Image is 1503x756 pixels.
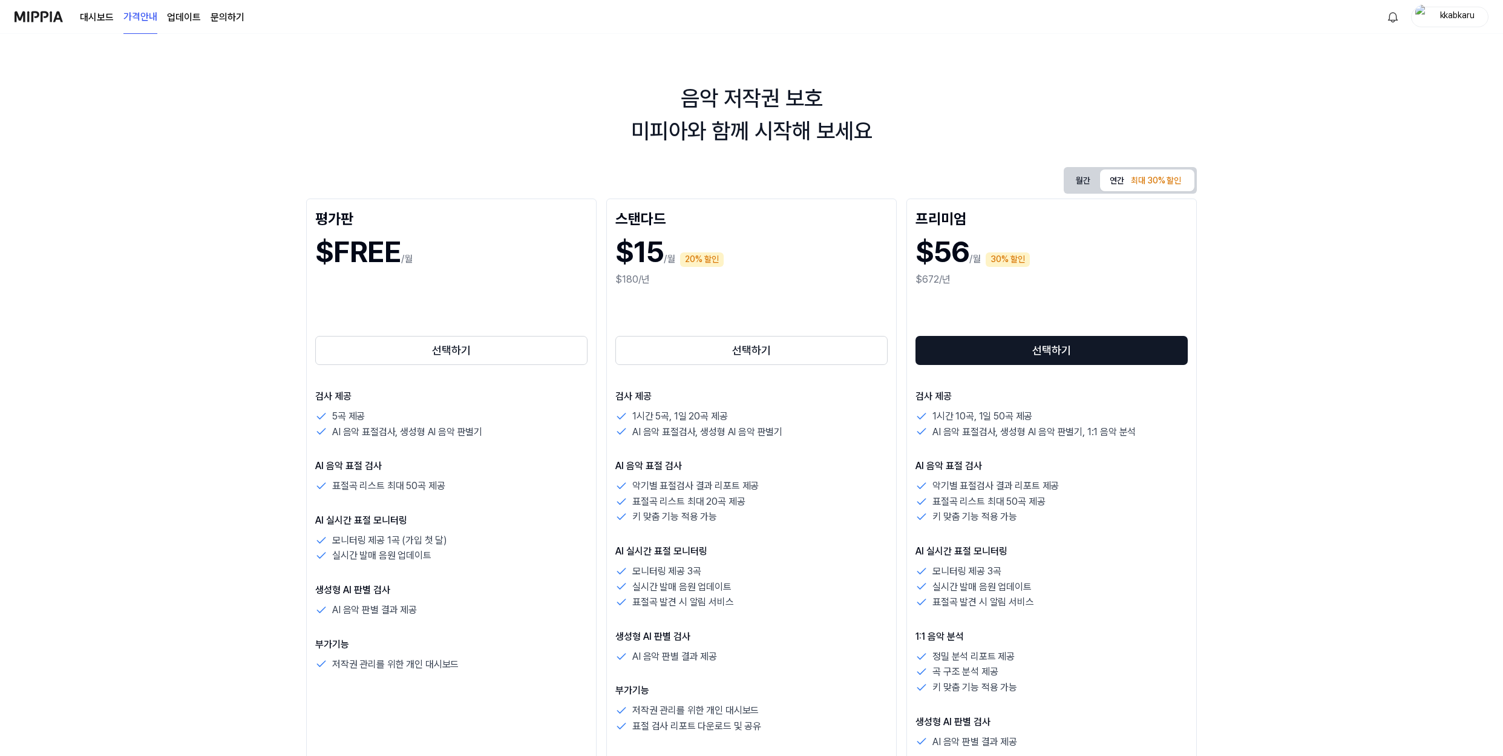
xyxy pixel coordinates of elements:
div: 최대 30% 할인 [1127,174,1185,188]
p: AI 음악 표절검사, 생성형 AI 음악 판별기 [332,424,482,440]
p: 검사 제공 [615,389,888,404]
p: 저작권 관리를 위한 개인 대시보드 [632,703,759,718]
a: 선택하기 [915,334,1188,367]
p: 생성형 AI 판별 검사 [615,629,888,644]
button: 연간 [1100,169,1194,191]
p: 곡 구조 분석 제공 [932,664,998,680]
button: 선택하기 [315,336,588,365]
p: AI 음악 판별 결과 제공 [932,734,1017,750]
div: 프리미엄 [915,208,1188,227]
p: 악기별 표절검사 결과 리포트 제공 [632,478,759,494]
a: 선택하기 [615,334,888,367]
p: 생성형 AI 판별 검사 [315,583,588,597]
a: 선택하기 [315,334,588,367]
button: profilekkabkaru [1411,7,1488,27]
a: 업데이트 [167,10,201,25]
p: AI 음악 표절 검사 [915,459,1188,473]
p: 모니터링 제공 3곡 [932,564,1001,579]
p: 표절 검사 리포트 다운로드 및 공유 [632,718,761,734]
p: AI 실시간 표절 모니터링 [615,544,888,559]
div: $180/년 [615,272,888,287]
h1: $FREE [315,232,401,272]
p: 모니터링 제공 3곡 [632,564,701,579]
p: 실시간 발매 음원 업데이트 [332,548,431,564]
button: 월간 [1066,171,1100,190]
p: 검사 제공 [315,389,588,404]
p: 1시간 10곡, 1일 50곡 제공 [932,409,1032,424]
p: 키 맞춤 기능 적용 가능 [632,509,717,525]
p: 정밀 분석 리포트 제공 [932,649,1015,665]
p: AI 실시간 표절 모니터링 [915,544,1188,559]
p: AI 음악 판별 결과 제공 [332,602,417,618]
p: /월 [401,252,413,266]
a: 가격안내 [123,1,157,34]
p: 실시간 발매 음원 업데이트 [632,579,732,595]
p: AI 음악 표절검사, 생성형 AI 음악 판별기 [632,424,782,440]
p: 1:1 음악 분석 [915,629,1188,644]
p: 키 맞춤 기능 적용 가능 [932,680,1017,695]
p: 표절곡 발견 시 알림 서비스 [932,594,1034,610]
div: 20% 할인 [680,252,724,267]
p: 키 맞춤 기능 적용 가능 [932,509,1017,525]
img: 알림 [1386,10,1400,24]
p: 부가기능 [615,683,888,698]
div: $672/년 [915,272,1188,287]
p: 실시간 발매 음원 업데이트 [932,579,1032,595]
button: 선택하기 [915,336,1188,365]
p: 악기별 표절검사 결과 리포트 제공 [932,478,1059,494]
p: /월 [969,252,981,266]
div: 30% 할인 [986,252,1030,267]
p: 표절곡 리스트 최대 50곡 제공 [332,478,445,494]
h1: $56 [915,232,969,272]
h1: $15 [615,232,664,272]
button: 선택하기 [615,336,888,365]
p: AI 음악 표절 검사 [315,459,588,473]
p: 부가기능 [315,637,588,652]
p: /월 [664,252,675,266]
a: 대시보드 [80,10,114,25]
div: 스탠다드 [615,208,888,227]
p: AI 음악 표절검사, 생성형 AI 음악 판별기, 1:1 음악 분석 [932,424,1136,440]
div: 평가판 [315,208,588,227]
p: 표절곡 리스트 최대 50곡 제공 [932,494,1045,510]
div: kkabkaru [1433,10,1481,23]
p: 5곡 제공 [332,409,365,424]
p: 모니터링 제공 1곡 (가입 첫 달) [332,533,447,548]
p: 검사 제공 [915,389,1188,404]
p: AI 실시간 표절 모니터링 [315,513,588,528]
img: profile [1415,5,1430,29]
p: AI 음악 판별 결과 제공 [632,649,717,665]
p: 1시간 5곡, 1일 20곡 제공 [632,409,727,424]
p: 표절곡 발견 시 알림 서비스 [632,594,734,610]
p: 표절곡 리스트 최대 20곡 제공 [632,494,745,510]
p: 저작권 관리를 위한 개인 대시보드 [332,657,459,672]
p: AI 음악 표절 검사 [615,459,888,473]
a: 문의하기 [211,10,244,25]
p: 생성형 AI 판별 검사 [915,715,1188,729]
